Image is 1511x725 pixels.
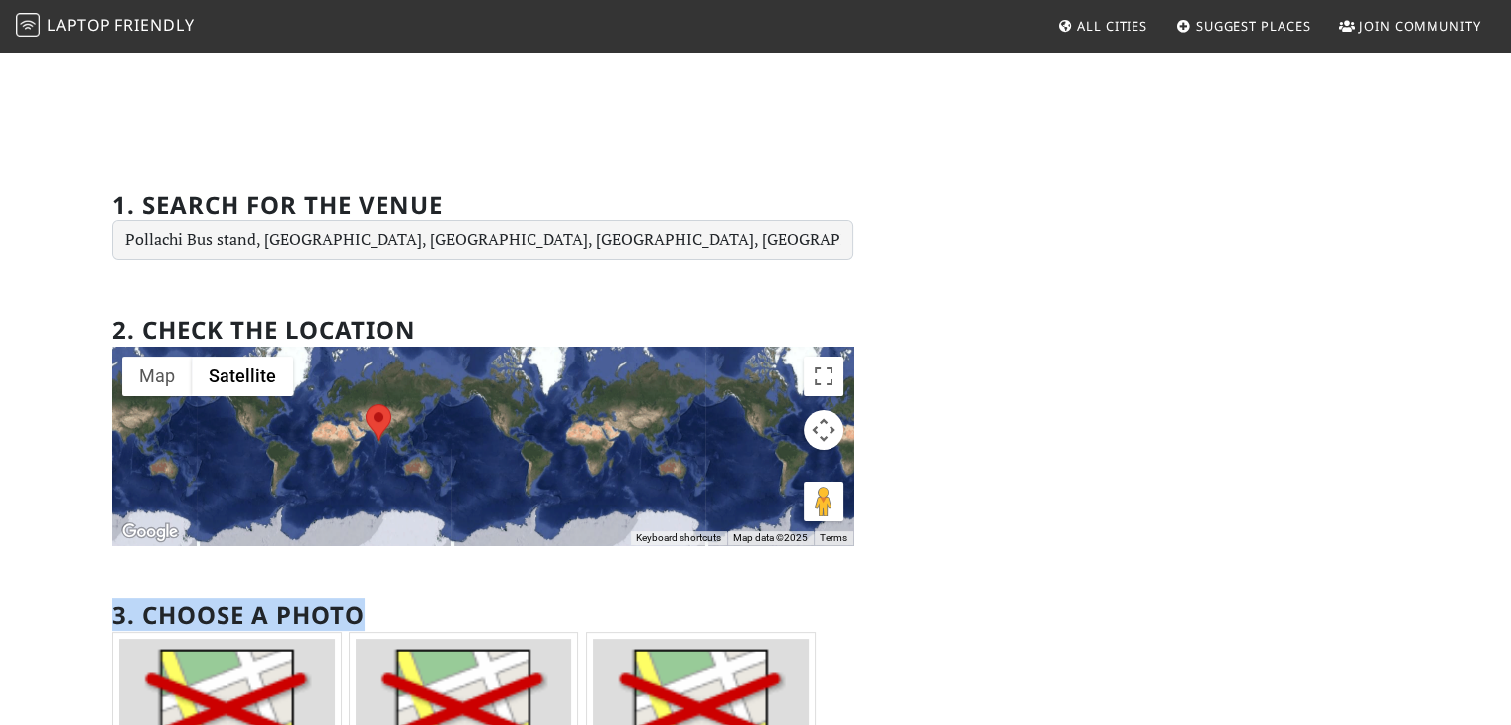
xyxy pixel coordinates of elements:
[16,13,40,37] img: LaptopFriendly
[804,482,843,521] button: Drag Pegman onto the map to open Street View
[804,357,843,396] button: Toggle fullscreen view
[1196,17,1311,35] span: Suggest Places
[117,519,183,545] a: Open this area in Google Maps (opens a new window)
[112,316,416,345] h2: 2. Check the location
[112,601,365,630] h2: 3. Choose a photo
[114,14,194,36] span: Friendly
[47,14,111,36] span: Laptop
[820,532,847,543] a: Terms
[117,519,183,545] img: Google
[733,532,808,543] span: Map data ©2025
[192,357,293,396] button: Show satellite imagery
[112,191,443,219] h2: 1. Search for the venue
[636,531,721,545] button: Keyboard shortcuts
[1168,8,1319,44] a: Suggest Places
[122,357,192,396] button: Show street map
[1077,17,1147,35] span: All Cities
[1331,8,1489,44] a: Join Community
[112,220,853,260] input: Enter a location
[1049,8,1155,44] a: All Cities
[804,410,843,450] button: Map camera controls
[16,9,195,44] a: LaptopFriendly LaptopFriendly
[1359,17,1481,35] span: Join Community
